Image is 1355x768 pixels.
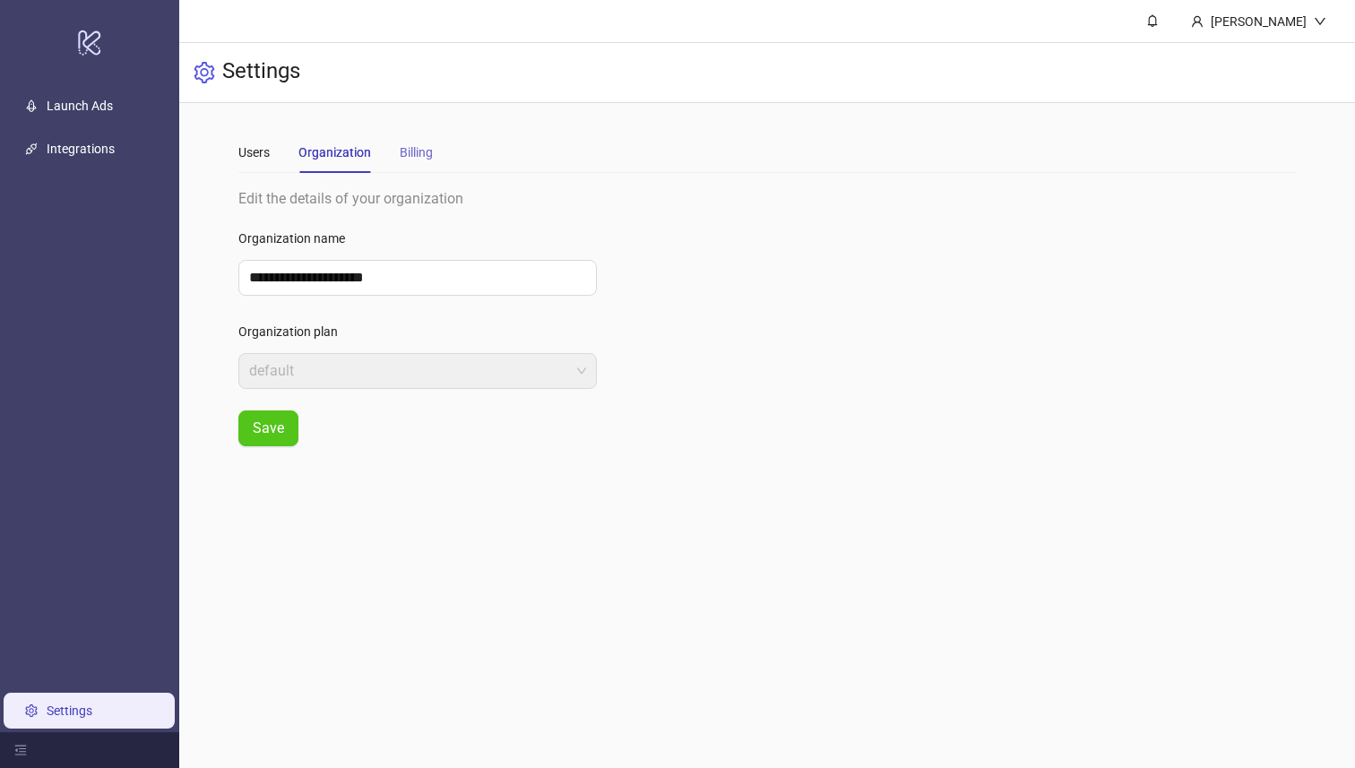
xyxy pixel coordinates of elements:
[1314,15,1326,28] span: down
[14,744,27,756] span: menu-fold
[253,420,284,436] span: Save
[47,142,115,157] a: Integrations
[1146,14,1159,27] span: bell
[238,142,270,162] div: Users
[1204,12,1314,31] div: [PERSON_NAME]
[222,57,300,88] h3: Settings
[194,62,215,83] span: setting
[298,142,371,162] div: Organization
[238,260,597,296] input: Organization name
[238,224,357,253] label: Organization name
[400,142,433,162] div: Billing
[47,703,92,718] a: Settings
[238,317,350,346] label: Organization plan
[249,354,586,388] span: default
[238,187,1295,210] div: Edit the details of your organization
[238,410,298,446] button: Save
[47,99,113,114] a: Launch Ads
[1191,15,1204,28] span: user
